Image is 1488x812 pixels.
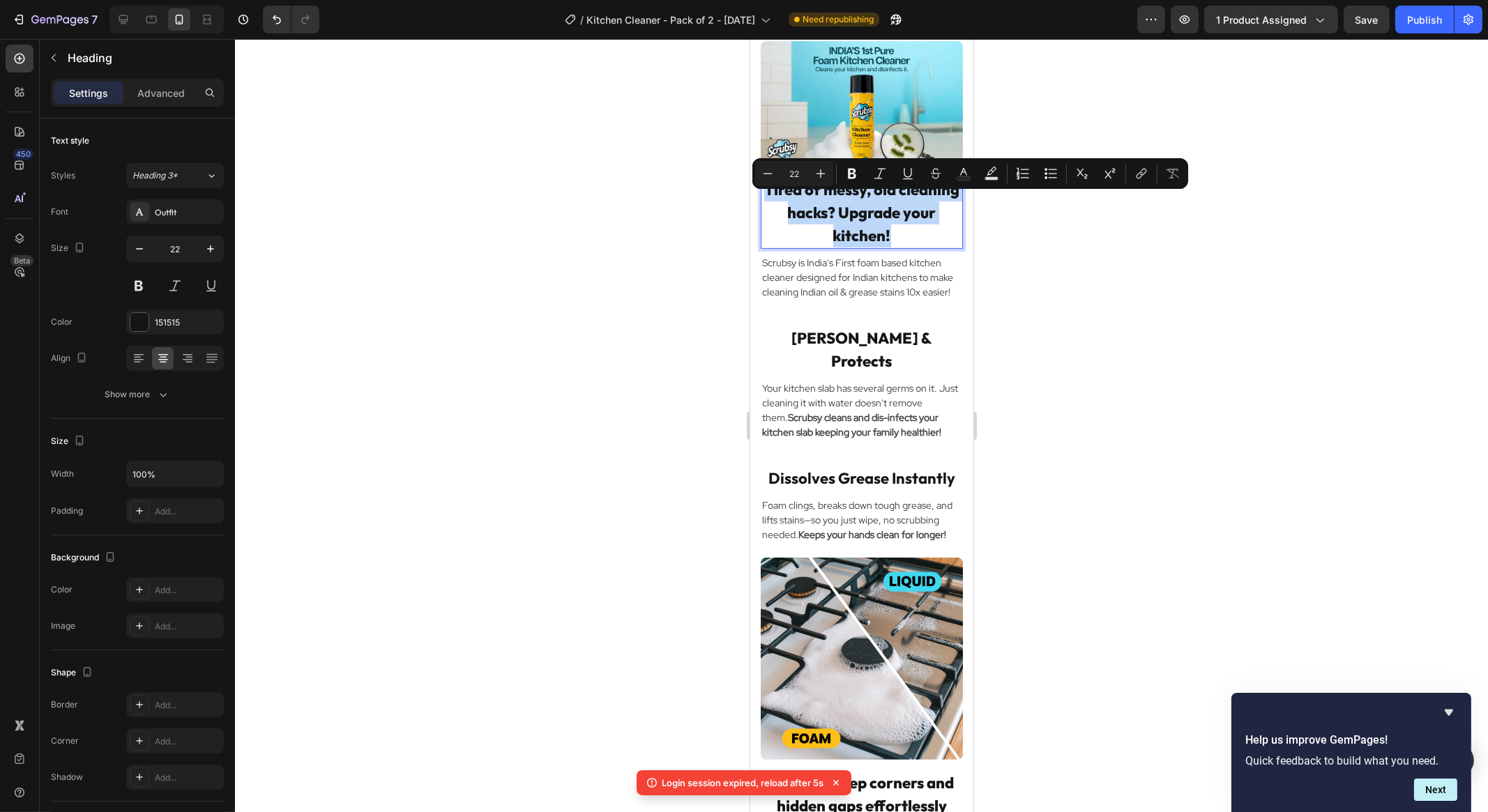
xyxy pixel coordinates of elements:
[51,206,68,218] div: Font
[51,735,79,747] div: Corner
[1407,13,1442,27] div: Publish
[752,158,1188,189] div: Editor contextual toolbar
[155,584,220,597] div: Add...
[51,382,224,407] button: Show more
[1395,6,1454,33] button: Publish
[51,169,75,182] div: Styles
[51,316,73,328] div: Color
[1344,6,1390,33] button: Save
[803,13,874,26] span: Need republishing
[1245,732,1457,749] h2: Help us improve GemPages!
[1356,14,1379,26] span: Save
[51,771,83,783] div: Shadow
[1245,704,1457,801] div: Help us improve GemPages!
[51,664,96,682] div: Shape
[155,772,220,784] div: Add...
[1245,754,1457,767] p: Quick feedback to build what you need.
[662,776,823,790] p: Login session expired, reload after 5s
[68,49,218,66] p: Heading
[750,39,973,812] iframe: Design area
[132,169,178,182] span: Heading 3*
[51,583,73,596] div: Color
[1216,13,1307,27] span: 1 product assigned
[1441,704,1457,721] button: Hide survey
[105,388,170,401] div: Show more
[155,316,220,329] div: 151515
[155,620,220,633] div: Add...
[51,239,88,258] div: Size
[127,461,223,487] input: Auto
[586,13,755,27] span: Kitchen Cleaner - Pack of 2 - [DATE]
[263,6,319,33] div: Undo/Redo
[580,13,584,27] span: /
[155,699,220,712] div: Add...
[1414,779,1457,801] button: Next question
[126,163,224,188] button: Heading 3*
[51,432,88,451] div: Size
[51,549,119,567] div: Background
[10,255,33,266] div: Beta
[155,735,220,748] div: Add...
[51,135,89,147] div: Text style
[69,86,108,100] p: Settings
[137,86,185,100] p: Advanced
[13,148,33,160] div: 450
[51,505,83,517] div: Padding
[155,206,220,219] div: Outfit
[51,620,75,632] div: Image
[51,698,78,711] div: Border
[1204,6,1338,33] button: 1 product assigned
[51,468,74,480] div: Width
[51,349,90,368] div: Align
[91,11,98,28] p: 7
[6,6,104,33] button: 7
[155,505,220,518] div: Add...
